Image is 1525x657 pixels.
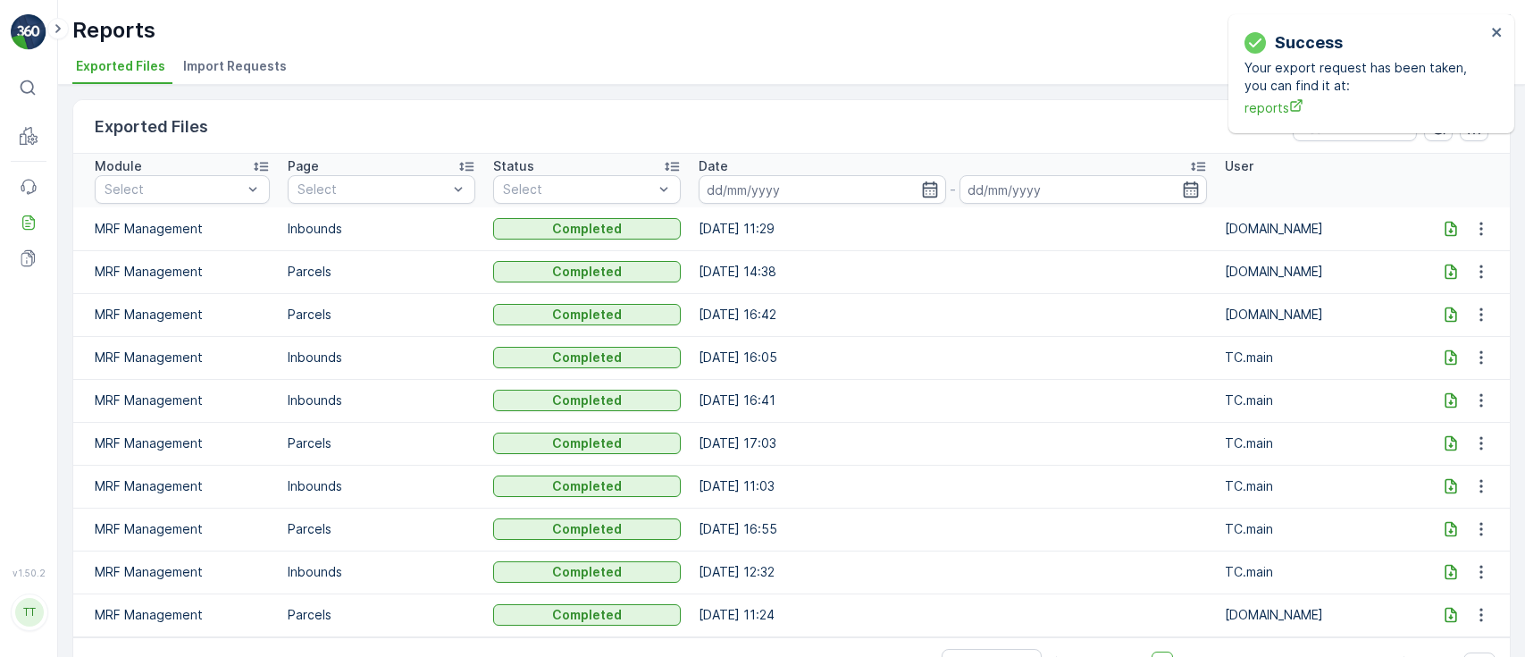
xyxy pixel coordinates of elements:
p: TC.main [1225,477,1412,495]
p: Inbounds [288,392,475,409]
button: Completed [493,218,681,240]
button: Completed [493,561,681,583]
button: Completed [493,347,681,368]
p: MRF Management [95,520,270,538]
p: MRF Management [95,349,270,366]
p: TC.main [1225,349,1412,366]
p: Completed [552,563,622,581]
p: Completed [552,520,622,538]
input: dd/mm/yyyy [699,175,946,204]
p: Completed [552,349,622,366]
p: Parcels [288,434,475,452]
p: Select [297,181,448,198]
p: Inbounds [288,349,475,366]
p: Status [493,157,534,175]
p: MRF Management [95,563,270,581]
button: Completed [493,261,681,282]
p: Select [105,181,242,198]
p: Completed [552,220,622,238]
a: reports [1244,98,1486,117]
button: Completed [493,604,681,626]
p: [DOMAIN_NAME] [1225,606,1412,624]
p: TC.main [1225,520,1412,538]
p: MRF Management [95,306,270,324]
p: [DOMAIN_NAME] [1225,220,1412,238]
td: [DATE] 11:24 [690,594,1217,636]
p: MRF Management [95,434,270,452]
p: MRF Management [95,606,270,624]
span: v 1.50.2 [11,568,46,578]
p: TC.main [1225,563,1412,581]
p: [DOMAIN_NAME] [1225,263,1412,281]
div: TT [15,598,44,627]
button: Completed [493,390,681,411]
p: User [1225,157,1253,175]
p: Parcels [288,606,475,624]
p: Reports [72,16,155,45]
button: Completed [493,476,681,497]
p: Success [1275,30,1343,55]
td: [DATE] 17:03 [690,422,1217,465]
td: [DATE] 16:42 [690,293,1217,336]
button: Completed [493,433,681,454]
img: logo [11,14,46,50]
p: Inbounds [288,220,475,238]
p: Completed [552,392,622,409]
td: [DATE] 16:05 [690,336,1217,379]
p: TC.main [1225,434,1412,452]
p: Completed [552,306,622,324]
button: Completed [493,518,681,540]
td: [DATE] 12:32 [690,551,1217,594]
input: dd/mm/yyyy [959,175,1207,204]
span: Import Requests [183,57,287,75]
p: MRF Management [95,220,270,238]
p: - [950,179,956,200]
p: MRF Management [95,263,270,281]
p: Module [95,157,142,175]
p: Completed [552,606,622,624]
p: Completed [552,263,622,281]
p: Select [503,181,653,198]
p: Inbounds [288,477,475,495]
span: Exported Files [76,57,165,75]
td: [DATE] 11:03 [690,465,1217,508]
p: Date [699,157,728,175]
p: Page [288,157,319,175]
p: Completed [552,477,622,495]
p: TC.main [1225,392,1412,409]
p: Parcels [288,263,475,281]
button: close [1491,25,1504,42]
p: Your export request has been taken, you can find it at: [1244,59,1486,95]
p: [DOMAIN_NAME] [1225,306,1412,324]
p: Exported Files [95,114,208,139]
button: Completed [493,304,681,325]
p: Parcels [288,306,475,324]
p: MRF Management [95,392,270,409]
p: Completed [552,434,622,452]
td: [DATE] 14:38 [690,250,1217,293]
td: [DATE] 16:41 [690,379,1217,422]
p: Inbounds [288,563,475,581]
td: [DATE] 11:29 [690,207,1217,250]
p: Parcels [288,520,475,538]
p: MRF Management [95,477,270,495]
td: [DATE] 16:55 [690,508,1217,551]
button: TT [11,582,46,643]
